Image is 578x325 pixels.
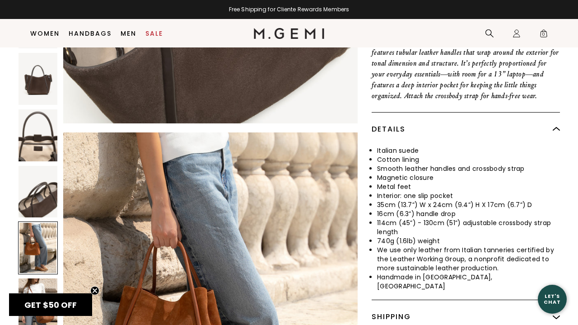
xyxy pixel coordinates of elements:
[377,182,560,191] li: Metal feet
[90,286,99,295] button: Close teaser
[30,30,60,37] a: Women
[377,191,560,200] li: Interior: one slip pocket
[377,245,560,273] li: We use only leather from Italian tanneries certified by the Leather Working Group, a nonprofit de...
[377,173,560,182] li: Magnetic closure
[377,200,560,209] li: 35cm (13.7”) W x 24cm (9.4”) H X 17cm (6.7”) D
[19,165,57,217] img: The Ursula Tote
[377,273,560,291] li: Handmade in [GEOGRAPHIC_DATA], [GEOGRAPHIC_DATA]
[377,146,560,155] li: Italian suede
[145,30,163,37] a: Sale
[377,236,560,245] li: 740g (1.6lb) weight
[121,30,136,37] a: Men
[19,53,57,105] img: The Ursula Tote
[372,36,560,101] p: Rendered in luxuriously soft suede, The [PERSON_NAME] features tubular leather handles that wrap ...
[69,30,112,37] a: Handbags
[372,113,560,146] div: Details
[539,31,548,40] span: 0
[19,109,57,161] img: The Ursula Tote
[377,218,560,236] li: 114cm (45”) - 130cm (51”) adjustable crossbody strap length
[377,164,560,173] li: Smooth leather handles and crossbody strap
[24,299,77,311] span: GET $50 OFF
[254,28,325,39] img: M.Gemi
[9,293,92,316] div: GET $50 OFFClose teaser
[538,293,567,305] div: Let's Chat
[377,155,560,164] li: Cotton lining
[377,209,560,218] li: 16cm (6.3”) handle drop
